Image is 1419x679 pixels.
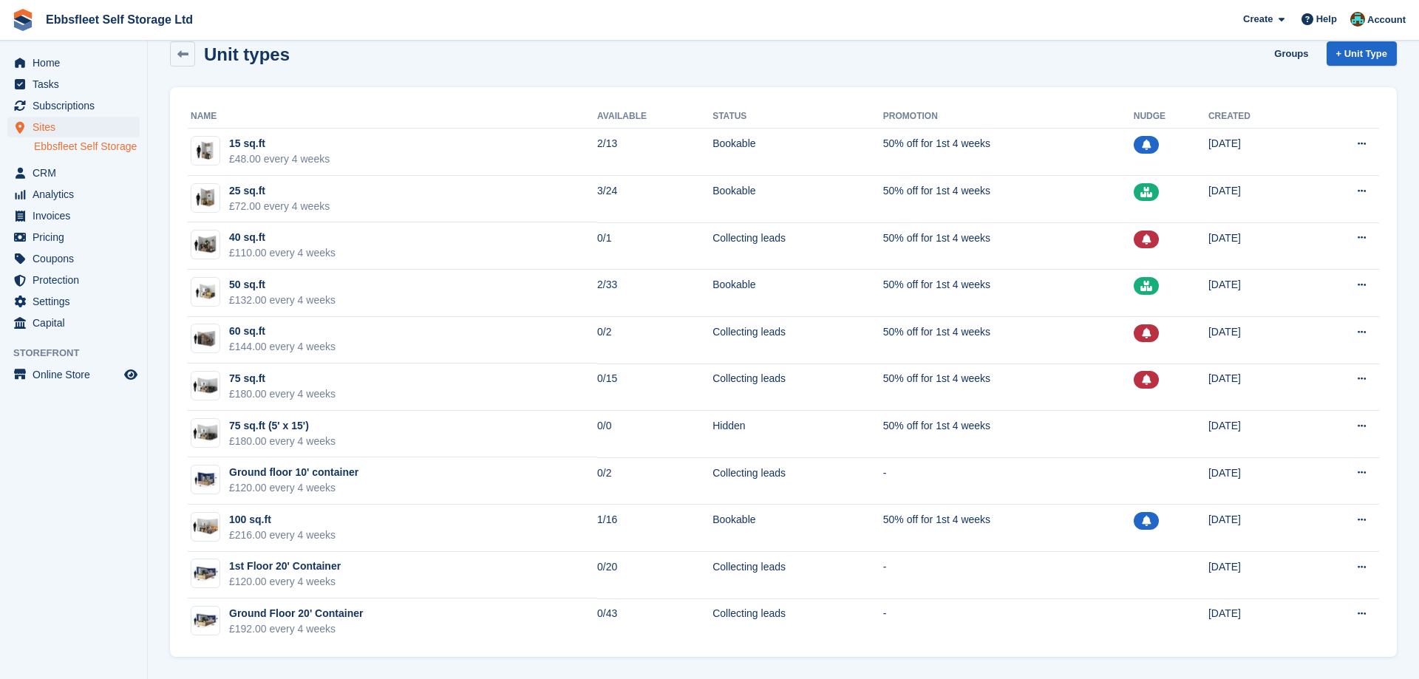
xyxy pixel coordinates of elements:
[122,366,140,383] a: Preview store
[712,411,883,458] td: Hidden
[229,621,363,637] div: £192.00 every 4 weeks
[229,480,358,496] div: £120.00 every 4 weeks
[597,364,712,411] td: 0/15
[229,199,330,214] div: £72.00 every 4 weeks
[33,95,121,116] span: Subscriptions
[7,313,140,333] a: menu
[597,105,712,129] th: Available
[229,606,363,621] div: Ground Floor 20' Container
[712,505,883,552] td: Bookable
[712,598,883,645] td: Collecting leads
[229,528,336,543] div: £216.00 every 4 weeks
[33,163,121,183] span: CRM
[229,183,330,199] div: 25 sq.ft
[1134,105,1208,129] th: Nudge
[229,151,330,167] div: £48.00 every 4 weeks
[597,317,712,364] td: 0/2
[33,184,121,205] span: Analytics
[597,457,712,505] td: 0/2
[712,457,883,505] td: Collecting leads
[1208,552,1307,599] td: [DATE]
[229,371,336,386] div: 75 sq.ft
[1208,176,1307,223] td: [DATE]
[191,469,220,491] img: 10-ft-container.jpg
[13,346,147,361] span: Storefront
[883,270,1134,317] td: 50% off for 1st 4 weeks
[7,248,140,269] a: menu
[597,411,712,458] td: 0/0
[12,9,34,31] img: stora-icon-8386f47178a22dfd0bd8f6a31ec36ba5ce8667c1dd55bd0f319d3a0aa187defe.svg
[1208,505,1307,552] td: [DATE]
[7,270,140,290] a: menu
[597,598,712,645] td: 0/43
[1327,41,1397,66] a: + Unit Type
[1208,105,1307,129] th: Created
[229,434,336,449] div: £180.00 every 4 weeks
[33,227,121,248] span: Pricing
[191,328,220,349] img: 60-sqft-unit.jpg
[33,313,121,333] span: Capital
[229,293,336,308] div: £132.00 every 4 weeks
[33,270,121,290] span: Protection
[33,291,121,312] span: Settings
[191,516,220,537] img: 100-sqft-unit.jpg
[229,386,336,402] div: £180.00 every 4 weeks
[229,574,341,590] div: £120.00 every 4 weeks
[229,245,336,261] div: £110.00 every 4 weeks
[229,465,358,480] div: Ground floor 10' container
[33,248,121,269] span: Coupons
[1268,41,1314,66] a: Groups
[883,222,1134,270] td: 50% off for 1st 4 weeks
[883,317,1134,364] td: 50% off for 1st 4 weeks
[712,317,883,364] td: Collecting leads
[712,270,883,317] td: Bookable
[1208,129,1307,176] td: [DATE]
[883,364,1134,411] td: 50% off for 1st 4 weeks
[883,176,1134,223] td: 50% off for 1st 4 weeks
[229,512,336,528] div: 100 sq.ft
[191,610,220,632] img: 20-ft-container.jpg
[191,422,220,443] img: 75-sqft-unit.jpg
[883,552,1134,599] td: -
[229,324,336,339] div: 60 sq.ft
[1208,222,1307,270] td: [DATE]
[229,230,336,245] div: 40 sq.ft
[191,563,220,584] img: 20-ft-container.jpg
[33,74,121,95] span: Tasks
[883,411,1134,458] td: 50% off for 1st 4 weeks
[191,140,220,162] img: 15-sqft-unit%20(9).jpg
[7,52,140,73] a: menu
[1208,457,1307,505] td: [DATE]
[883,505,1134,552] td: 50% off for 1st 4 weeks
[597,552,712,599] td: 0/20
[191,375,220,397] img: 75-sqft-unit.jpg
[7,163,140,183] a: menu
[1243,12,1273,27] span: Create
[7,117,140,137] a: menu
[712,222,883,270] td: Collecting leads
[712,105,883,129] th: Status
[229,418,336,434] div: 75 sq.ft (5' x 15')
[712,364,883,411] td: Collecting leads
[33,117,121,137] span: Sites
[7,184,140,205] a: menu
[229,339,336,355] div: £144.00 every 4 weeks
[188,105,597,129] th: Name
[883,105,1134,129] th: Promotion
[1208,364,1307,411] td: [DATE]
[191,282,220,303] img: 50-sqft-unit.jpg
[229,559,341,574] div: 1st Floor 20' Container
[1208,270,1307,317] td: [DATE]
[883,598,1134,645] td: -
[1350,12,1365,27] img: George Spring
[7,364,140,385] a: menu
[7,95,140,116] a: menu
[229,136,330,151] div: 15 sq.ft
[712,552,883,599] td: Collecting leads
[7,227,140,248] a: menu
[883,129,1134,176] td: 50% off for 1st 4 weeks
[229,277,336,293] div: 50 sq.ft
[7,74,140,95] a: menu
[597,505,712,552] td: 1/16
[191,187,220,208] img: 25-sqft-unit.jpg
